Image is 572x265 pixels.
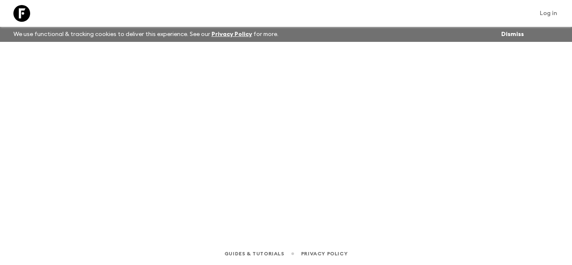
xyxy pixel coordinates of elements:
[499,28,526,40] button: Dismiss
[301,249,348,258] a: Privacy Policy
[535,8,562,19] a: Log in
[10,27,282,42] p: We use functional & tracking cookies to deliver this experience. See our for more.
[224,249,284,258] a: Guides & Tutorials
[211,31,252,37] a: Privacy Policy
